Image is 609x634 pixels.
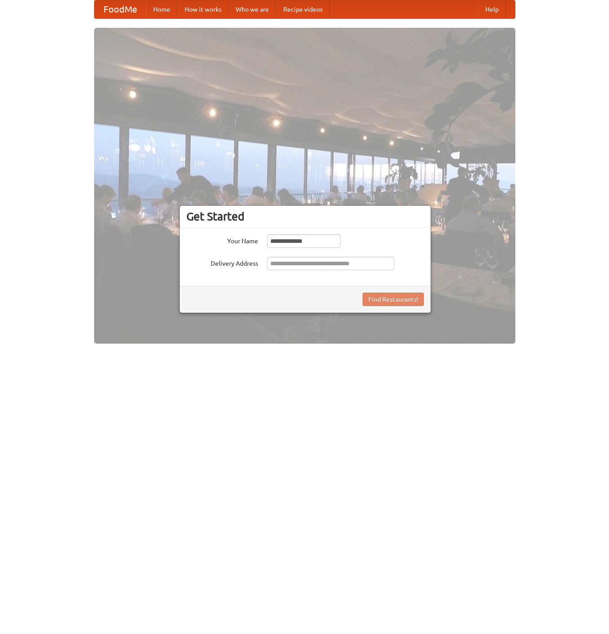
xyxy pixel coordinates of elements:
[186,257,258,268] label: Delivery Address
[229,0,276,18] a: Who we are
[186,210,424,223] h3: Get Started
[146,0,177,18] a: Home
[276,0,330,18] a: Recipe videos
[177,0,229,18] a: How it works
[186,234,258,246] label: Your Name
[363,293,424,306] button: Find Restaurants!
[478,0,506,18] a: Help
[95,0,146,18] a: FoodMe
